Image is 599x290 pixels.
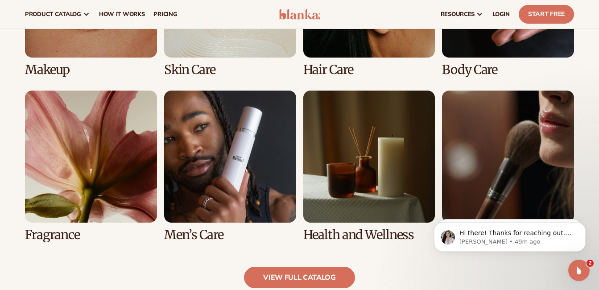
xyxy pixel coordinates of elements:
[568,260,590,281] iframe: Intercom live chat
[25,63,157,77] h3: Makeup
[442,91,574,242] div: 8 / 8
[164,63,296,77] h3: Skin Care
[244,267,355,288] a: view full catalog
[164,91,296,242] div: 6 / 8
[153,11,177,18] span: pricing
[303,91,435,242] div: 7 / 8
[442,63,574,77] h3: Body Care
[421,203,599,266] iframe: Intercom notifications message
[492,11,510,18] span: LOGIN
[587,260,594,267] span: 2
[519,5,574,24] a: Start Free
[303,63,435,77] h3: Hair Care
[441,11,475,18] span: resources
[25,11,81,18] span: product catalog
[99,11,145,18] span: How It Works
[25,91,157,242] div: 5 / 8
[279,9,321,20] img: logo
